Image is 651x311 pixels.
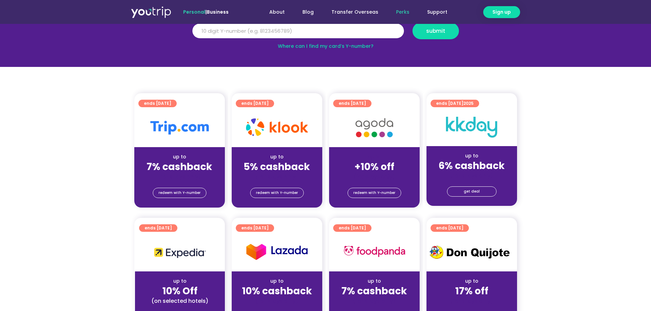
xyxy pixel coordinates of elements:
strong: +10% off [354,160,394,173]
span: ends [DATE] [339,100,366,107]
strong: 5% cashback [244,160,310,173]
div: up to [335,278,414,285]
a: ends [DATE] [431,224,469,232]
span: redeem with Y-number [353,188,395,198]
a: ends [DATE] [333,224,371,232]
span: ends [DATE] [145,224,172,232]
span: ends [DATE] [339,224,366,232]
span: redeem with Y-number [256,188,298,198]
span: submit [426,28,445,33]
span: get deal [464,187,480,196]
span: redeem with Y-number [159,188,201,198]
span: | [183,9,229,15]
span: 2025 [463,100,474,106]
div: (for stays only) [237,297,317,305]
strong: 17% off [455,284,488,298]
div: (for stays only) [432,172,512,179]
a: Perks [387,6,418,18]
span: ends [DATE] [241,224,269,232]
strong: 10% Off [162,284,198,298]
div: (for stays only) [140,173,219,180]
a: ends [DATE] [138,100,177,107]
span: Personal [183,9,205,15]
div: up to [237,153,317,160]
a: About [260,6,294,18]
a: get deal [447,186,497,197]
a: Support [418,6,456,18]
span: ends [DATE] [241,100,269,107]
nav: Menu [247,6,456,18]
div: (on selected hotels) [140,297,219,305]
strong: 10% cashback [242,284,312,298]
a: ends [DATE] [236,100,274,107]
a: ends [DATE]2025 [431,100,479,107]
button: submit [412,23,459,39]
a: ends [DATE] [139,224,177,232]
a: Sign up [483,6,520,18]
span: ends [DATE] [436,100,474,107]
strong: 6% cashback [438,159,505,172]
span: Sign up [492,9,511,16]
strong: 7% cashback [341,284,407,298]
div: up to [432,152,512,159]
a: Blog [294,6,323,18]
a: redeem with Y-number [250,188,304,198]
span: ends [DATE] [436,224,463,232]
div: (for stays only) [237,173,317,180]
span: up to [368,153,381,160]
strong: 7% cashback [147,160,212,173]
input: 10 digit Y-number (e.g. 8123456789) [192,24,404,39]
div: up to [237,278,317,285]
a: ends [DATE] [236,224,274,232]
a: Transfer Overseas [323,6,387,18]
div: up to [140,278,219,285]
div: (for stays only) [335,173,414,180]
div: up to [432,278,512,285]
a: redeem with Y-number [153,188,206,198]
a: redeem with Y-number [348,188,401,198]
div: (for stays only) [335,297,414,305]
a: ends [DATE] [333,100,371,107]
div: (for stays only) [432,297,512,305]
span: ends [DATE] [144,100,171,107]
div: up to [140,153,219,160]
form: Y Number [192,23,459,44]
a: Where can I find my card’s Y-number? [278,43,374,50]
a: Business [207,9,229,15]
